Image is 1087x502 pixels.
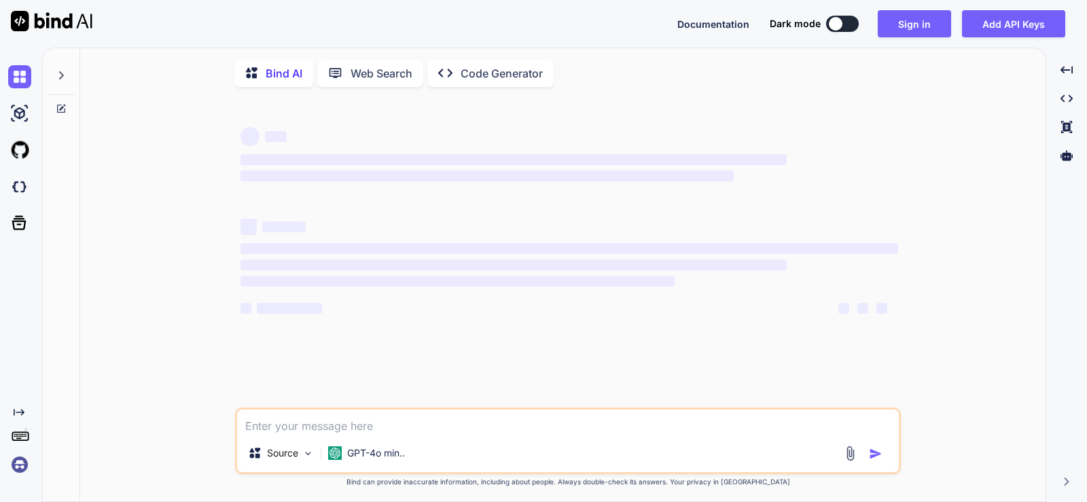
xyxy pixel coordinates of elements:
[240,171,734,181] span: ‌
[869,447,883,461] img: icon
[240,276,675,287] span: ‌
[8,65,31,88] img: chat
[461,65,543,82] p: Code Generator
[8,453,31,476] img: signin
[240,219,257,235] span: ‌
[677,17,749,31] button: Documentation
[876,303,887,314] span: ‌
[240,154,786,165] span: ‌
[262,221,306,232] span: ‌
[677,18,749,30] span: Documentation
[240,243,898,254] span: ‌
[240,259,786,270] span: ‌
[878,10,951,37] button: Sign in
[347,446,405,460] p: GPT-4o min..
[770,17,821,31] span: Dark mode
[8,175,31,198] img: darkCloudIdeIcon
[267,446,298,460] p: Source
[8,102,31,125] img: ai-studio
[235,477,901,487] p: Bind can provide inaccurate information, including about people. Always double-check its answers....
[302,448,314,459] img: Pick Models
[8,139,31,162] img: githubLight
[842,446,858,461] img: attachment
[962,10,1065,37] button: Add API Keys
[240,127,260,146] span: ‌
[328,446,342,460] img: GPT-4o mini
[351,65,412,82] p: Web Search
[265,131,287,142] span: ‌
[266,65,302,82] p: Bind AI
[257,303,322,314] span: ‌
[11,11,92,31] img: Bind AI
[857,303,868,314] span: ‌
[240,303,251,314] span: ‌
[838,303,849,314] span: ‌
